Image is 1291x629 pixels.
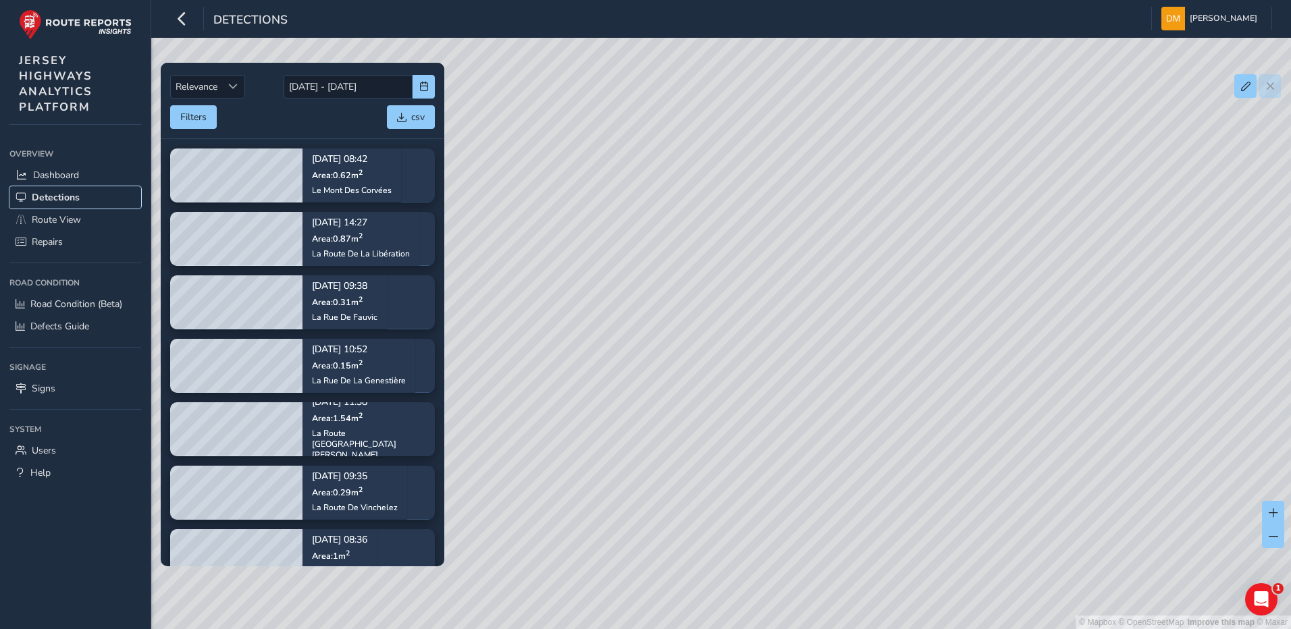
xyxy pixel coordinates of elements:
[1245,583,1277,616] iframe: Intercom live chat
[312,536,367,545] p: [DATE] 08:36
[312,375,406,386] div: La Rue De La Genestière
[213,11,288,30] span: Detections
[1161,7,1185,30] img: diamond-layout
[9,273,141,293] div: Road Condition
[312,219,410,228] p: [DATE] 14:27
[9,462,141,484] a: Help
[312,282,377,292] p: [DATE] 09:38
[1161,7,1262,30] button: [PERSON_NAME]
[30,298,122,310] span: Road Condition (Beta)
[359,167,363,177] sup: 2
[9,209,141,231] a: Route View
[9,315,141,337] a: Defects Guide
[222,76,244,98] div: Sort by Date
[9,231,141,253] a: Repairs
[32,191,80,204] span: Detections
[312,487,363,498] span: Area: 0.29 m
[346,548,350,558] sup: 2
[359,485,363,495] sup: 2
[312,502,398,513] div: La Route De Vinchelez
[9,439,141,462] a: Users
[312,169,363,181] span: Area: 0.62 m
[312,472,398,482] p: [DATE] 09:35
[359,294,363,304] sup: 2
[9,144,141,164] div: Overview
[312,360,363,371] span: Area: 0.15 m
[387,105,435,129] button: csv
[312,346,406,355] p: [DATE] 10:52
[312,233,363,244] span: Area: 0.87 m
[30,320,89,333] span: Defects Guide
[9,293,141,315] a: Road Condition (Beta)
[1190,7,1257,30] span: [PERSON_NAME]
[359,231,363,241] sup: 2
[9,357,141,377] div: Signage
[411,111,425,124] span: csv
[9,164,141,186] a: Dashboard
[312,566,367,576] div: Esplanade
[9,377,141,400] a: Signs
[33,169,79,182] span: Dashboard
[32,444,56,457] span: Users
[30,466,51,479] span: Help
[359,358,363,368] sup: 2
[312,428,425,460] div: La Route [GEOGRAPHIC_DATA][PERSON_NAME]
[32,382,55,395] span: Signs
[312,248,410,259] div: La Route De La Libération
[9,186,141,209] a: Detections
[312,550,350,562] span: Area: 1 m
[312,312,377,323] div: La Rue De Fauvic
[1273,583,1284,594] span: 1
[32,213,81,226] span: Route View
[170,105,217,129] button: Filters
[9,419,141,439] div: System
[312,185,392,196] div: Le Mont Des Corvées
[171,76,222,98] span: Relevance
[19,53,93,115] span: JERSEY HIGHWAYS ANALYTICS PLATFORM
[19,9,132,40] img: rr logo
[312,155,392,165] p: [DATE] 08:42
[312,398,425,408] p: [DATE] 11:38
[312,296,363,308] span: Area: 0.31 m
[32,236,63,248] span: Repairs
[312,412,363,424] span: Area: 1.54 m
[359,410,363,420] sup: 2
